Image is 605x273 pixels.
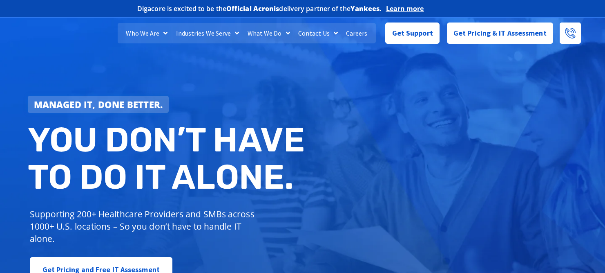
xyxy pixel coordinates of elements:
p: Supporting 200+ Healthcare Providers and SMBs across 1000+ U.S. locations – So you don’t have to ... [30,208,258,245]
img: DigaCore Technology Consulting [25,22,78,45]
a: Managed IT, done better. [28,96,169,113]
nav: Menu [118,23,376,43]
h2: You don’t have to do IT alone. [28,121,309,196]
h2: Digacore is excited to be the delivery partner of the [137,5,382,12]
strong: Managed IT, done better. [34,98,163,111]
a: Industries We Serve [172,23,243,43]
img: Acronis [428,2,468,14]
span: Get Pricing & IT Assessment [453,25,547,41]
a: Get Support [385,23,440,44]
a: Who We Are [122,23,172,43]
a: What We Do [243,23,294,43]
span: Get Support [392,25,433,41]
a: Careers [342,23,372,43]
a: Get Pricing & IT Assessment [447,23,553,44]
a: Contact Us [294,23,342,43]
b: Yankees. [350,4,382,13]
b: Official Acronis [226,4,279,13]
a: Learn more [386,5,424,13]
